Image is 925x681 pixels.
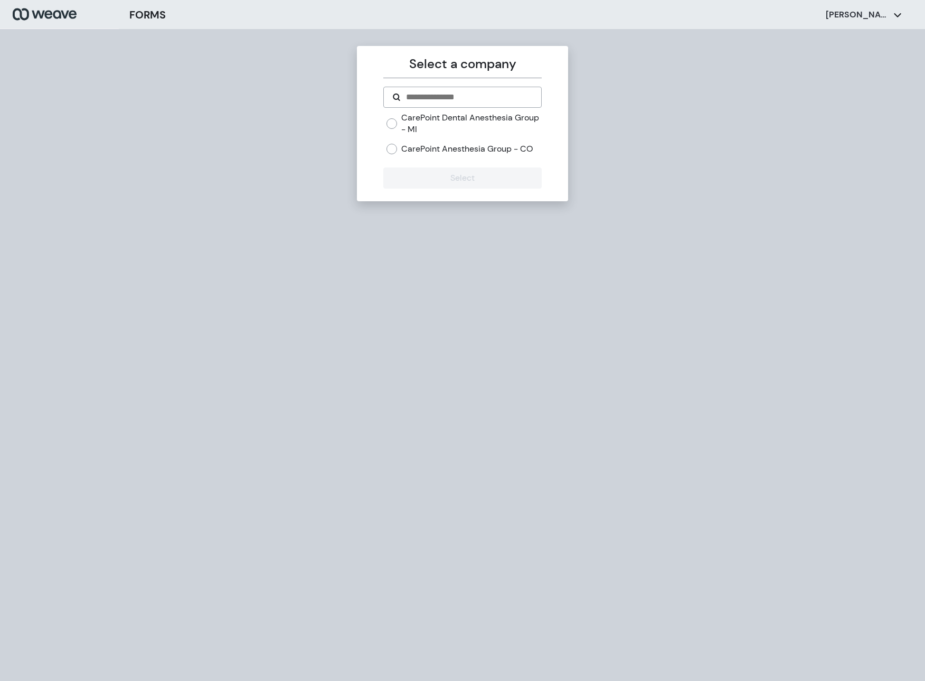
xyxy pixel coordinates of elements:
label: CarePoint Anesthesia Group - CO [401,143,533,155]
p: [PERSON_NAME] [826,9,889,21]
h3: FORMS [129,7,166,23]
p: Select a company [383,54,541,73]
label: CarePoint Dental Anesthesia Group - MI [401,112,541,135]
button: Select [383,167,541,189]
input: Search [405,91,532,104]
